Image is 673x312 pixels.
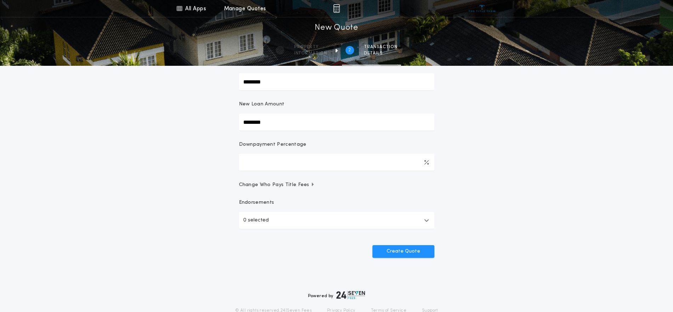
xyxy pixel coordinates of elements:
[239,101,285,108] p: New Loan Amount
[243,216,269,225] p: 0 selected
[239,114,434,131] input: New Loan Amount
[469,5,495,12] img: vs-icon
[294,51,327,56] span: information
[315,22,358,34] h1: New Quote
[348,47,351,53] h2: 2
[239,181,315,189] span: Change Who Pays Title Fees
[364,44,398,50] span: Transaction
[333,4,340,13] img: img
[239,141,307,148] p: Downpayment Percentage
[239,212,434,229] button: 0 selected
[239,181,434,189] button: Change Who Pays Title Fees
[294,44,327,50] span: Property
[239,199,434,206] p: Endorsements
[239,73,434,90] input: Sale Price
[364,51,398,56] span: details
[336,291,365,299] img: logo
[308,291,365,299] div: Powered by
[372,245,434,258] button: Create Quote
[239,154,434,171] input: Downpayment Percentage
